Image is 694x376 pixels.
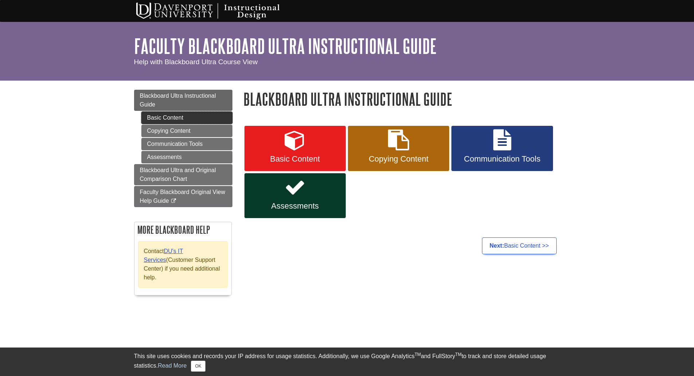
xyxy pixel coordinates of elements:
[170,199,177,203] i: This link opens in a new window
[140,189,225,204] span: Faculty Blackboard Original View Help Guide
[191,361,205,372] button: Close
[134,186,232,207] a: Faculty Blackboard Original View Help Guide
[250,201,340,211] span: Assessments
[134,164,232,185] a: Blackboard Ultra and Original Comparison Chart
[130,2,305,20] img: Davenport University Instructional Design
[455,352,462,357] sup: TM
[140,167,216,182] span: Blackboard Ultra and Original Comparison Chart
[140,93,216,108] span: Blackboard Ultra Instructional Guide
[134,58,258,66] span: Help with Blackboard Ultra Course View
[134,90,232,303] div: Guide Page Menu
[134,352,560,372] div: This site uses cookies and records your IP address for usage statistics. Additionally, we use Goo...
[415,352,421,357] sup: TM
[451,126,553,171] a: Communication Tools
[134,35,437,57] a: Faculty Blackboard Ultra Instructional Guide
[144,248,183,263] a: DU's IT Services
[158,363,187,369] a: Read More
[138,241,228,288] div: Contact (Customer Support Center) if you need additional help.
[482,237,557,254] a: Next:Basic Content >>
[134,90,232,111] a: Blackboard Ultra Instructional Guide
[353,154,444,164] span: Copying Content
[490,243,504,249] strong: Next:
[250,154,340,164] span: Basic Content
[244,126,346,171] a: Basic Content
[348,126,449,171] a: Copying Content
[141,125,232,137] a: Copying Content
[244,173,346,218] a: Assessments
[141,151,232,163] a: Assessments
[243,90,560,108] h1: Blackboard Ultra Instructional Guide
[141,138,232,150] a: Communication Tools
[141,112,232,124] a: Basic Content
[134,222,231,237] h2: More Blackboard Help
[457,154,547,164] span: Communication Tools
